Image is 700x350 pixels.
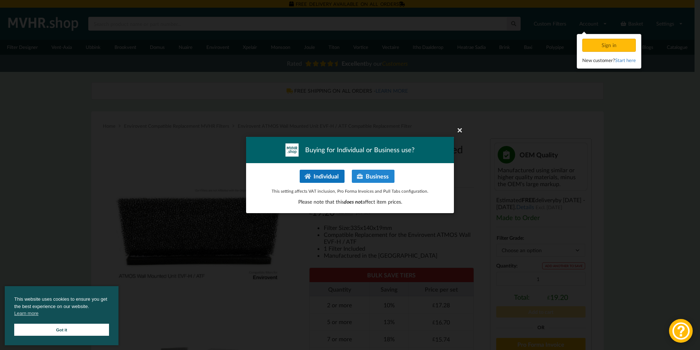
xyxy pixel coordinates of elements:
[254,198,446,205] p: Please note that this affect item prices.
[14,296,109,319] span: This website uses cookies to ensure you get the best experience on our website.
[305,145,415,154] span: Buying for Individual or Business use?
[14,324,109,336] a: Got it cookie
[615,57,636,63] a: Start here
[14,310,38,317] a: cookies - Learn more
[344,199,362,205] span: does not
[300,170,345,183] button: Individual
[352,170,394,183] button: Business
[582,39,636,52] div: Sign in
[5,286,118,345] div: cookieconsent
[582,42,637,48] a: Sign in
[582,57,636,64] div: New customer?
[254,188,446,194] p: This setting affects VAT inclusion, Pro Forma Invoices and Pull Tabs configuration.
[285,143,299,157] img: mvhr-inverted.png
